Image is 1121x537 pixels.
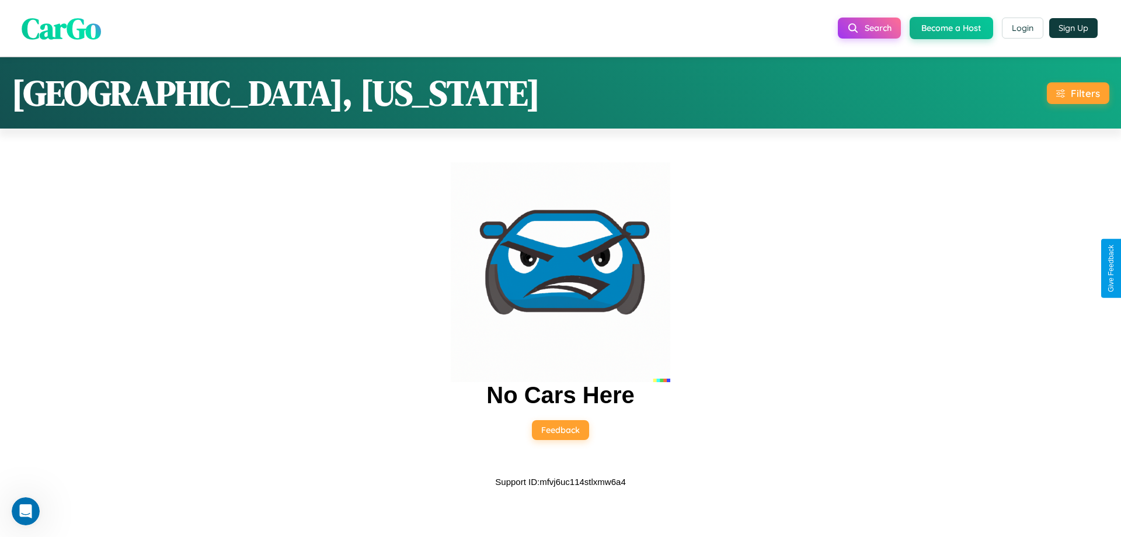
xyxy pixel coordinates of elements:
img: car [451,162,670,382]
iframe: Intercom live chat [12,497,40,525]
span: CarGo [22,8,101,48]
div: Give Feedback [1107,245,1115,292]
button: Filters [1047,82,1109,104]
button: Become a Host [910,17,993,39]
span: Search [865,23,892,33]
h2: No Cars Here [486,382,634,408]
button: Sign Up [1049,18,1098,38]
button: Login [1002,18,1043,39]
h1: [GEOGRAPHIC_DATA], [US_STATE] [12,69,540,117]
p: Support ID: mfvj6uc114stlxmw6a4 [495,474,625,490]
div: Filters [1071,87,1100,99]
button: Search [838,18,901,39]
button: Feedback [532,420,589,440]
